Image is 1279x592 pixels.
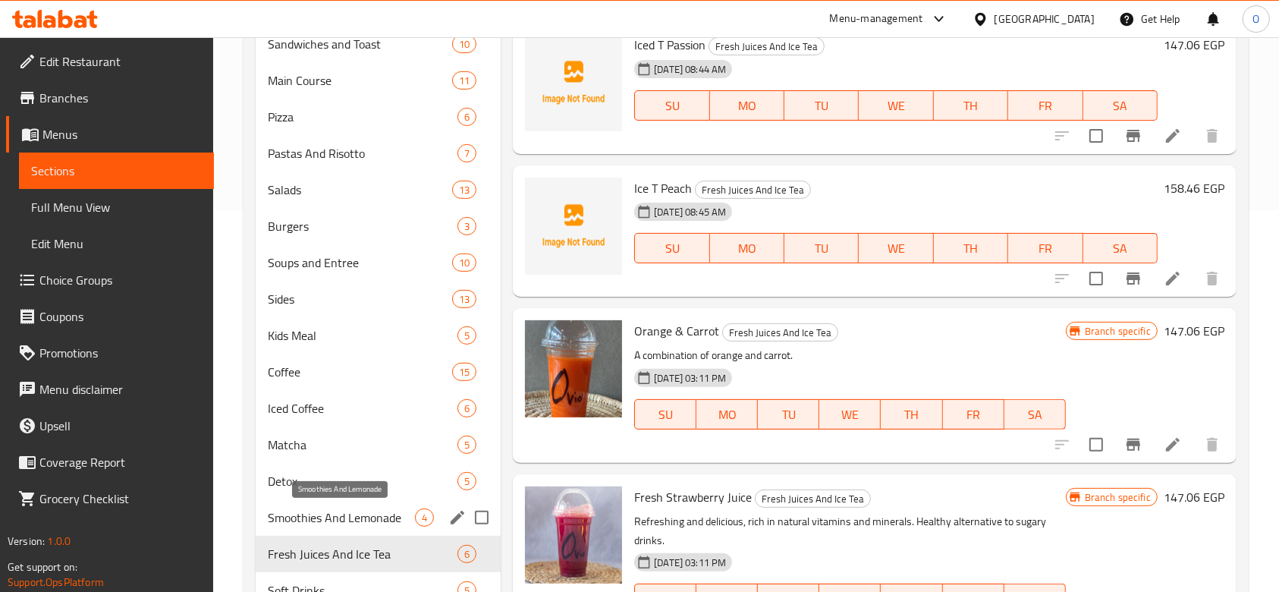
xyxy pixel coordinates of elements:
[784,233,859,263] button: TU
[934,233,1008,263] button: TH
[525,487,622,584] img: Fresh Strawberry Juice
[457,108,476,126] div: items
[1089,238,1152,260] span: SA
[458,110,476,124] span: 6
[457,436,476,454] div: items
[256,99,501,135] div: Pizza6
[634,399,696,430] button: SU
[641,238,703,260] span: SU
[268,545,457,563] span: Fresh Juices And Ice Tea
[859,233,933,263] button: WE
[39,380,202,398] span: Menu disclaimer
[256,499,501,536] div: Smoothies And Lemonade4edit
[723,324,837,342] span: Fresh Juices And Ice Tea
[452,181,476,199] div: items
[1010,404,1060,426] span: SA
[457,545,476,563] div: items
[42,125,202,143] span: Menus
[1194,260,1230,297] button: delete
[825,404,875,426] span: WE
[1083,90,1158,121] button: SA
[995,11,1095,27] div: [GEOGRAPHIC_DATA]
[268,290,452,308] span: Sides
[39,453,202,471] span: Coverage Report
[446,506,469,529] button: edit
[256,62,501,99] div: Main Course11
[710,90,784,121] button: MO
[31,162,202,180] span: Sections
[458,547,476,562] span: 6
[634,177,692,200] span: Ice T Peach
[268,217,457,235] span: Burgers
[268,363,452,381] span: Coffee
[39,307,202,326] span: Coupons
[8,531,45,551] span: Version:
[39,271,202,289] span: Choice Groups
[268,71,452,90] span: Main Course
[859,90,933,121] button: WE
[458,438,476,452] span: 5
[256,244,501,281] div: Soups and Entree10
[268,253,452,272] span: Soups and Entree
[1089,95,1152,117] span: SA
[39,344,202,362] span: Promotions
[1080,263,1112,294] span: Select to update
[716,238,778,260] span: MO
[865,238,927,260] span: WE
[1194,427,1230,463] button: delete
[268,509,415,527] span: Smoothies And Lemonade
[1164,127,1182,145] a: Edit menu item
[1164,436,1182,454] a: Edit menu item
[1164,178,1224,199] h6: 158.46 EGP
[256,536,501,572] div: Fresh Juices And Ice Tea6
[6,335,214,371] a: Promotions
[6,444,214,480] a: Coverage Report
[1008,233,1083,263] button: FR
[634,233,709,263] button: SU
[453,256,476,270] span: 10
[19,225,214,262] a: Edit Menu
[256,390,501,427] div: Iced Coffee6
[1164,320,1224,342] h6: 147.06 EGP
[648,556,732,570] span: [DATE] 03:11 PM
[452,253,476,272] div: items
[256,208,501,244] div: Burgers3
[458,219,476,234] span: 3
[6,262,214,298] a: Choice Groups
[453,183,476,197] span: 13
[6,80,214,116] a: Branches
[452,363,476,381] div: items
[525,178,622,275] img: Ice T Peach
[268,326,457,345] span: Kids Meal
[1194,118,1230,154] button: delete
[940,238,1002,260] span: TH
[256,26,501,62] div: Sandwiches and Toast10
[1083,233,1158,263] button: SA
[457,399,476,417] div: items
[696,181,810,199] span: Fresh Juices And Ice Tea
[1014,238,1076,260] span: FR
[268,144,457,162] span: Pastas And Risotto
[6,43,214,80] a: Edit Restaurant
[716,95,778,117] span: MO
[452,290,476,308] div: items
[1008,90,1083,121] button: FR
[1080,120,1112,152] span: Select to update
[268,35,452,53] div: Sandwiches and Toast
[268,472,457,490] span: Detox
[6,408,214,444] a: Upsell
[457,472,476,490] div: items
[648,62,732,77] span: [DATE] 08:44 AM
[6,298,214,335] a: Coupons
[453,292,476,307] span: 13
[709,37,825,55] div: Fresh Juices And Ice Tea
[1115,118,1152,154] button: Branch-specific-item
[710,233,784,263] button: MO
[1004,399,1066,430] button: SA
[31,198,202,216] span: Full Menu View
[525,320,622,417] img: Orange & Carrot
[764,404,813,426] span: TU
[1164,487,1224,508] h6: 147.06 EGP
